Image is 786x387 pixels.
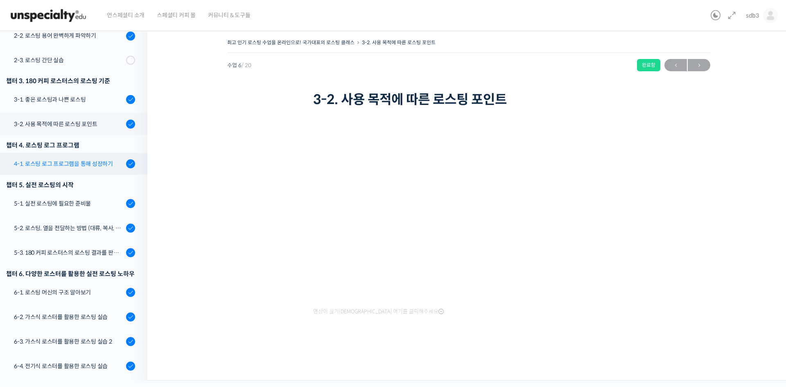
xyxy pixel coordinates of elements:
span: / 20 [242,62,251,69]
span: 영상이 끊기[DEMOGRAPHIC_DATA] 여기를 클릭해주세요 [313,308,444,315]
div: 2-3. 로스팅 간단 실습 [14,56,124,65]
div: 3-2. 사용 목적에 따른 로스팅 포인트 [14,120,124,129]
div: 완료함 [637,59,660,71]
div: 챕터 5. 실전 로스팅의 시작 [6,179,135,190]
div: 4-1. 로스팅 로그 프로그램을 통해 성장하기 [14,159,124,168]
span: sdb3 [746,12,759,19]
a: 대화 [54,260,106,280]
a: 최고 인기 로스팅 수업을 온라인으로! 국가대표의 로스팅 클래스 [227,39,355,45]
div: 6-1. 로스팅 머신의 구조 알아보기 [14,288,124,297]
div: 5-1. 실전 로스팅에 필요한 준비물 [14,199,124,208]
span: 설정 [126,272,136,278]
a: 3-2. 사용 목적에 따른 로스팅 포인트 [362,39,436,45]
a: 설정 [106,260,157,280]
span: 수업 6 [227,63,251,68]
span: 홈 [26,272,31,278]
div: 챕터 4. 로스팅 로그 프로그램 [6,140,135,151]
div: 6-3. 가스식 로스터를 활용한 로스팅 실습 2 [14,337,124,346]
a: 다음→ [688,59,710,71]
div: 5-2. 로스팅, 열을 전달하는 방법 (대류, 복사, 전도) [14,224,124,233]
span: → [688,60,710,71]
div: 챕터 6. 다양한 로스터를 활용한 실전 로스팅 노하우 [6,268,135,279]
div: 6-4. 전기식 로스터를 활용한 로스팅 실습 [14,362,124,371]
div: 5-3. 180 커피 로스터스의 로스팅 결과를 판단하는 노하우 [14,248,124,257]
div: 챕터 3. 180 커피 로스터스의 로스팅 기준 [6,75,135,86]
div: 2-2. 로스팅 용어 완벽하게 파악하기 [14,31,124,40]
span: ← [664,60,687,71]
a: ←이전 [664,59,687,71]
div: 6-2. 가스식 로스터를 활용한 로스팅 실습 [14,312,124,321]
div: 3-1. 좋은 로스팅과 나쁜 로스팅 [14,95,124,104]
span: 대화 [75,272,85,279]
h1: 3-2. 사용 목적에 따른 로스팅 포인트 [313,92,624,107]
a: 홈 [2,260,54,280]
